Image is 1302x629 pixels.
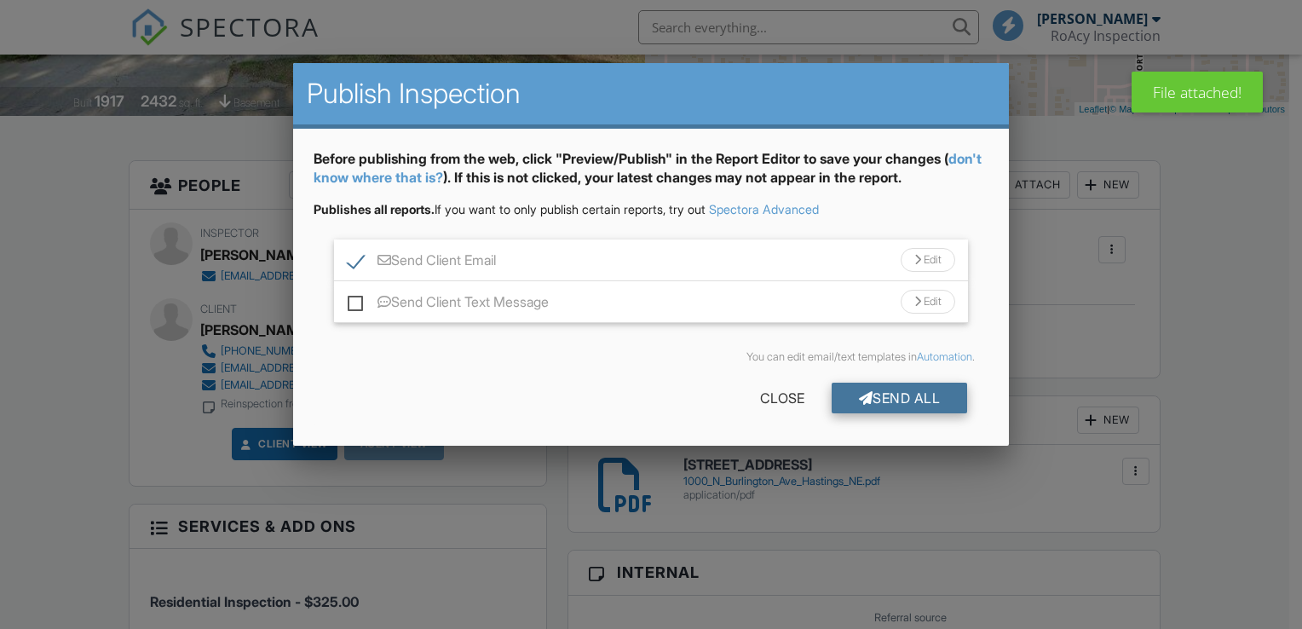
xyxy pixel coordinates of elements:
div: File attached! [1132,72,1263,113]
div: You can edit email/text templates in . [327,350,975,364]
div: Send All [832,383,968,413]
div: Before publishing from the web, click "Preview/Publish" in the Report Editor to save your changes... [314,149,988,201]
a: Spectora Advanced [709,202,819,216]
span: If you want to only publish certain reports, try out [314,202,706,216]
a: don't know where that is? [314,150,982,186]
label: Send Client Email [348,252,496,274]
strong: Publishes all reports. [314,202,435,216]
a: Automation [917,350,972,363]
h2: Publish Inspection [307,77,995,111]
div: Close [733,383,832,413]
div: Edit [901,248,955,272]
div: Edit [901,290,955,314]
label: Send Client Text Message [348,294,549,315]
